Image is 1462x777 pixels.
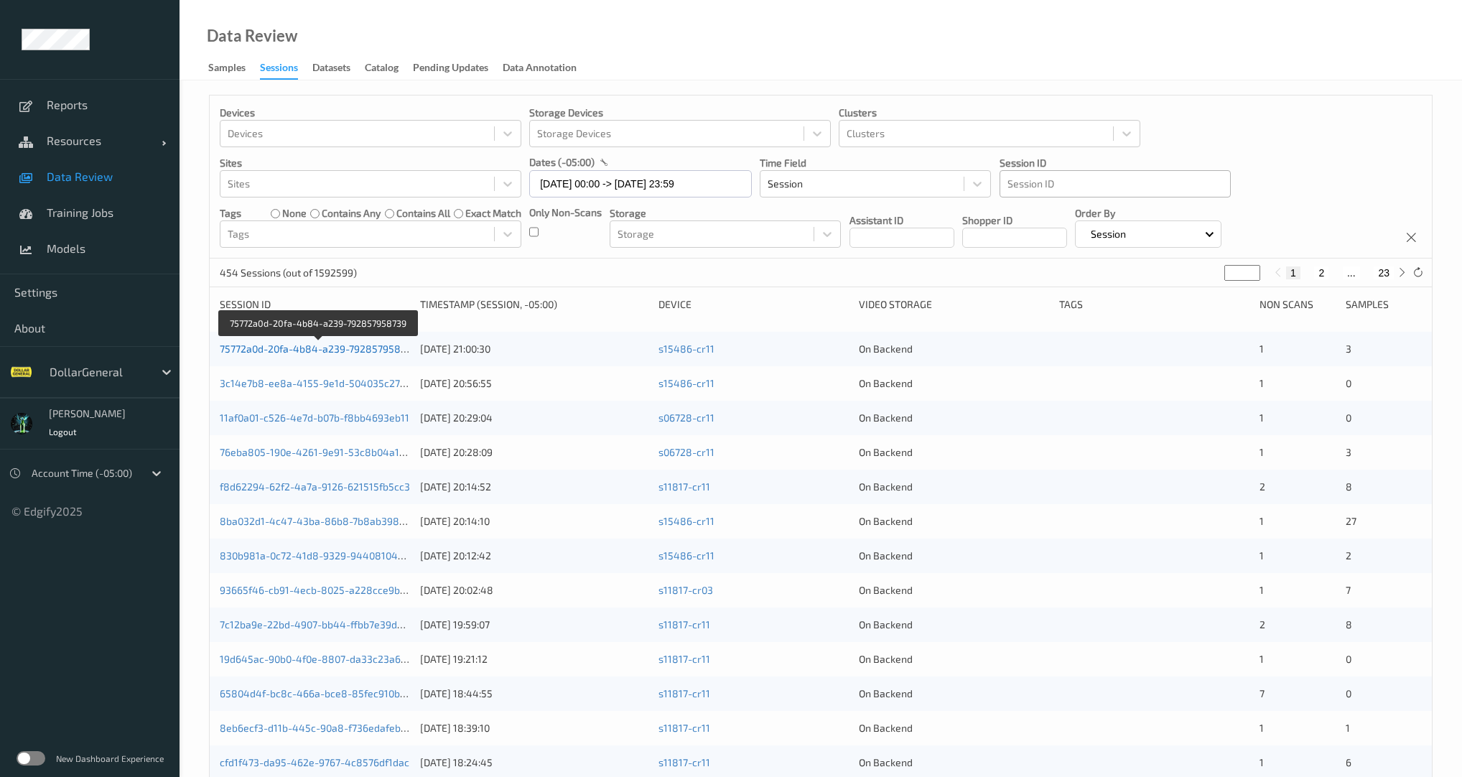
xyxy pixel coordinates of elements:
[322,206,381,220] label: contains any
[1000,156,1231,170] p: Session ID
[420,652,648,666] div: [DATE] 19:21:12
[1260,687,1265,699] span: 7
[208,58,260,78] a: Samples
[859,721,1049,735] div: On Backend
[365,60,399,78] div: Catalog
[1260,446,1264,458] span: 1
[503,58,591,78] a: Data Annotation
[1260,722,1264,734] span: 1
[420,342,648,356] div: [DATE] 21:00:30
[260,58,312,80] a: Sessions
[760,156,991,170] p: Time Field
[220,722,412,734] a: 8eb6ecf3-d11b-445c-90a8-f736edafebb5
[220,266,357,280] p: 454 Sessions (out of 1592599)
[529,106,831,120] p: Storage Devices
[220,297,410,312] div: Session ID
[365,58,413,78] a: Catalog
[220,156,521,170] p: Sites
[1260,653,1264,665] span: 1
[208,60,246,78] div: Samples
[658,722,710,734] a: s11817-cr11
[859,583,1049,597] div: On Backend
[1346,722,1350,734] span: 1
[220,618,416,631] a: 7c12ba9e-22bd-4907-bb44-ffbb7e39d944
[1260,618,1265,631] span: 2
[1260,515,1264,527] span: 1
[413,60,488,78] div: Pending Updates
[220,106,521,120] p: Devices
[220,584,416,596] a: 93665f46-cb91-4ecb-8025-a228cce9b07b
[1346,687,1351,699] span: 0
[658,377,714,389] a: s15486-cr11
[859,755,1049,770] div: On Backend
[658,411,714,424] a: s06728-cr11
[420,721,648,735] div: [DATE] 18:39:10
[220,206,241,220] p: Tags
[658,618,710,631] a: s11817-cr11
[610,206,841,220] p: Storage
[220,687,416,699] a: 65804d4f-bc8c-466a-bce8-85fec910ba13
[1346,343,1351,355] span: 3
[658,343,714,355] a: s15486-cr11
[859,480,1049,494] div: On Backend
[1260,411,1264,424] span: 1
[1260,584,1264,596] span: 1
[1075,206,1221,220] p: Order By
[220,377,417,389] a: 3c14e7b8-ee8a-4155-9e1d-504035c278ce
[658,480,710,493] a: s11817-cr11
[220,549,422,562] a: 830b981a-0c72-41d8-9329-9440810494aa
[220,343,417,355] a: 75772a0d-20fa-4b84-a239-792857958739
[312,58,365,78] a: Datasets
[420,411,648,425] div: [DATE] 20:29:04
[658,446,714,458] a: s06728-cr11
[1314,266,1328,279] button: 2
[859,652,1049,666] div: On Backend
[859,687,1049,701] div: On Backend
[420,514,648,529] div: [DATE] 20:14:10
[1346,411,1351,424] span: 0
[859,549,1049,563] div: On Backend
[207,29,297,43] div: Data Review
[658,653,710,665] a: s11817-cr11
[1346,756,1351,768] span: 6
[849,213,954,228] p: Assistant ID
[1346,297,1422,312] div: Samples
[658,297,849,312] div: Device
[859,411,1049,425] div: On Backend
[658,549,714,562] a: s15486-cr11
[396,206,450,220] label: contains all
[839,106,1140,120] p: Clusters
[503,60,577,78] div: Data Annotation
[859,376,1049,391] div: On Backend
[420,376,648,391] div: [DATE] 20:56:55
[1260,480,1265,493] span: 2
[1260,377,1264,389] span: 1
[1346,653,1351,665] span: 0
[1260,343,1264,355] span: 1
[1260,756,1264,768] span: 1
[859,514,1049,529] div: On Backend
[1086,227,1131,241] p: Session
[420,755,648,770] div: [DATE] 18:24:45
[420,549,648,563] div: [DATE] 20:12:42
[1346,584,1351,596] span: 7
[1286,266,1300,279] button: 1
[420,618,648,632] div: [DATE] 19:59:07
[282,206,307,220] label: none
[420,445,648,460] div: [DATE] 20:28:09
[220,653,417,665] a: 19d645ac-90b0-4f0e-8807-da33c23a6cb6
[859,342,1049,356] div: On Backend
[658,687,710,699] a: s11817-cr11
[529,205,602,220] p: Only Non-Scans
[859,445,1049,460] div: On Backend
[220,446,416,458] a: 76eba805-190e-4261-9e91-53c8b04a1037
[859,618,1049,632] div: On Backend
[1346,618,1352,631] span: 8
[220,411,409,424] a: 11af0a01-c526-4e7d-b07b-f8bb4693eb11
[1346,515,1356,527] span: 27
[1346,446,1351,458] span: 3
[260,60,298,80] div: Sessions
[1346,377,1351,389] span: 0
[1260,297,1336,312] div: Non Scans
[1346,480,1352,493] span: 8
